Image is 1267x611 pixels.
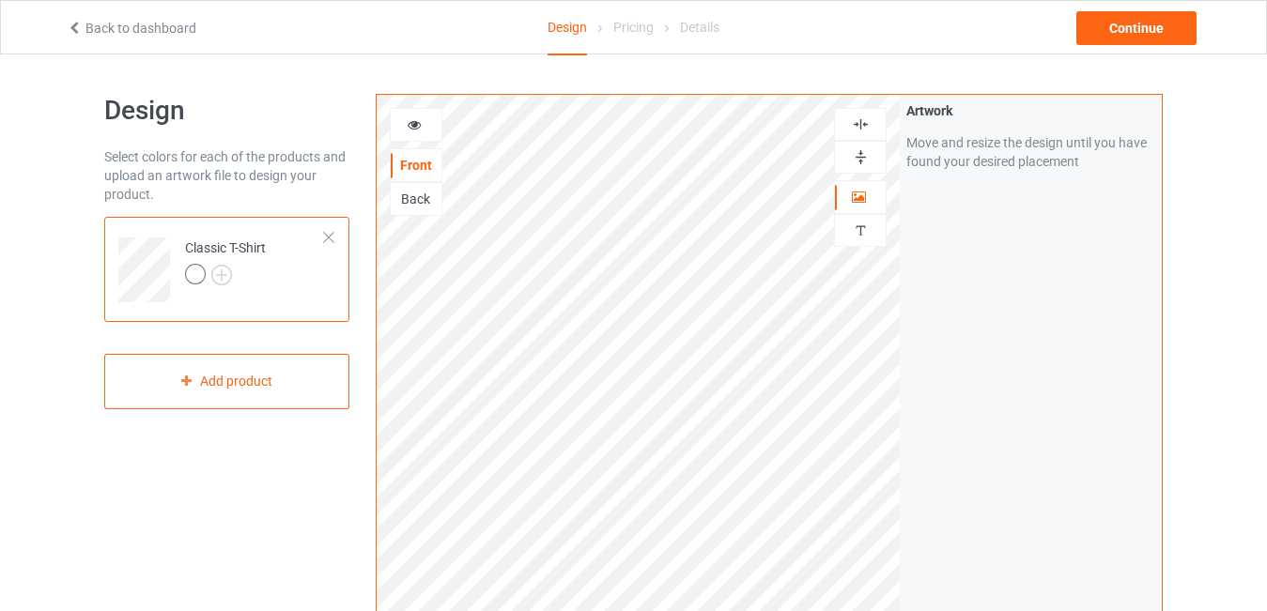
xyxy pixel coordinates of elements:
[906,101,1155,120] div: Artwork
[104,147,349,204] div: Select colors for each of the products and upload an artwork file to design your product.
[548,1,587,55] div: Design
[852,221,870,239] img: svg%3E%0A
[185,238,266,283] div: Classic T-Shirt
[104,94,349,128] h1: Design
[211,265,232,285] img: svg+xml;base64,PD94bWwgdmVyc2lvbj0iMS4wIiBlbmNvZGluZz0iVVRGLTgiPz4KPHN2ZyB3aWR0aD0iMjJweCIgaGVpZ2...
[391,190,441,208] div: Back
[852,115,870,133] img: svg%3E%0A
[852,148,870,166] img: svg%3E%0A
[680,1,719,53] div: Details
[906,133,1155,171] div: Move and resize the design until you have found your desired placement
[67,21,196,36] a: Back to dashboard
[104,354,349,409] div: Add product
[391,156,441,175] div: Front
[613,1,654,53] div: Pricing
[104,217,349,322] div: Classic T-Shirt
[1076,11,1197,45] div: Continue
